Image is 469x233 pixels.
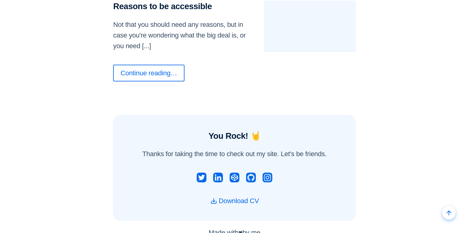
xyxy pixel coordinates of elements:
a: LinkedIn [213,173,223,182]
a: GitHub [246,173,256,182]
a: Back to top [442,206,456,220]
a: Download CV [210,196,259,206]
a: Continue reading… [113,65,184,81]
p: You Rock! 🤘 [127,130,342,142]
a: CodePen [230,173,239,182]
a: Reasons to be accessible [113,2,212,11]
a: Instagram [263,173,272,182]
a: Twitter [197,173,206,182]
p: Thanks for taking the time to check out my site. Let's be friends. [127,149,342,159]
